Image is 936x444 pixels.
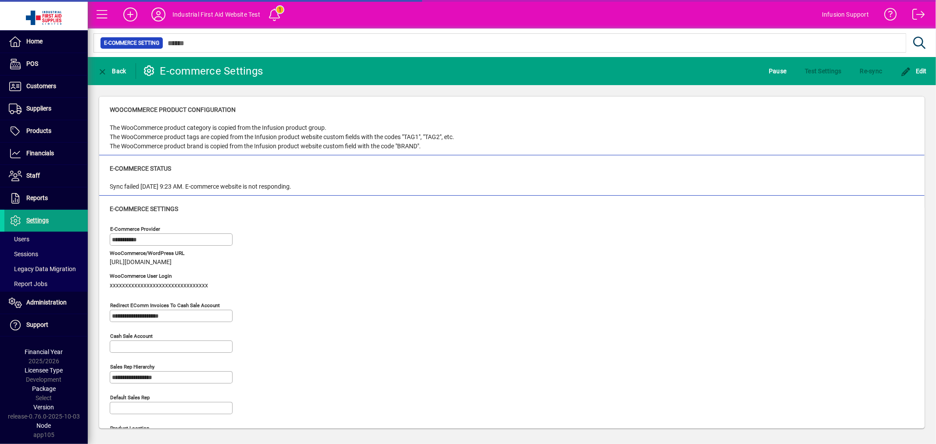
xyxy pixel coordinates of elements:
[110,106,236,113] span: WooCommerce product configuration
[26,217,49,224] span: Settings
[4,232,88,247] a: Users
[4,120,88,142] a: Products
[9,280,47,287] span: Report Jobs
[110,273,208,279] span: WooCommerce User Login
[32,385,56,392] span: Package
[25,348,63,355] span: Financial Year
[4,314,88,336] a: Support
[110,165,171,172] span: E-commerce Status
[110,364,154,370] mat-label: Sales Rep Hierarchy
[37,422,51,429] span: Node
[899,63,929,79] button: Edit
[25,367,63,374] span: Licensee Type
[34,404,54,411] span: Version
[110,333,153,339] mat-label: Cash sale account
[860,64,882,78] span: Re-sync
[110,425,149,431] mat-label: Product location
[901,68,927,75] span: Edit
[143,64,263,78] div: E-commerce Settings
[26,150,54,157] span: Financials
[88,63,136,79] app-page-header-button: Back
[9,251,38,258] span: Sessions
[4,187,88,209] a: Reports
[26,38,43,45] span: Home
[26,299,67,306] span: Administration
[4,98,88,120] a: Suppliers
[110,226,160,232] mat-label: E-commerce Provider
[4,143,88,165] a: Financials
[26,321,48,328] span: Support
[4,247,88,261] a: Sessions
[144,7,172,22] button: Profile
[4,276,88,291] a: Report Jobs
[116,7,144,22] button: Add
[110,182,291,191] div: Sync failed [DATE] 9:23 AM. E-commerce website is not responding.
[26,82,56,90] span: Customers
[26,127,51,134] span: Products
[26,172,40,179] span: Staff
[97,68,126,75] span: Back
[4,261,88,276] a: Legacy Data Migration
[769,64,786,78] span: Pause
[767,63,789,79] button: Pause
[858,63,885,79] button: Re-sync
[26,194,48,201] span: Reports
[110,302,220,308] mat-label: Redirect eComm Invoices to Cash Sale Account
[110,205,178,212] span: E-commerce Settings
[110,123,454,151] div: The WooCommerce product category is copied from the Infusion product group. The WooCommerce produ...
[26,60,38,67] span: POS
[110,282,208,289] span: xxxxxxxxxxxxxxxxxxxxxxxxxxxxxxxx
[26,105,51,112] span: Suppliers
[9,265,76,272] span: Legacy Data Migration
[4,75,88,97] a: Customers
[110,259,172,266] span: [URL][DOMAIN_NAME]
[4,53,88,75] a: POS
[110,394,150,401] mat-label: Default sales rep
[4,165,88,187] a: Staff
[878,2,897,30] a: Knowledge Base
[4,31,88,53] a: Home
[95,63,129,79] button: Back
[4,292,88,314] a: Administration
[104,39,159,47] span: E-commerce Setting
[9,236,29,243] span: Users
[822,7,869,21] div: Infusion Support
[172,7,260,21] div: Industrial First Aid Website Test
[906,2,925,30] a: Logout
